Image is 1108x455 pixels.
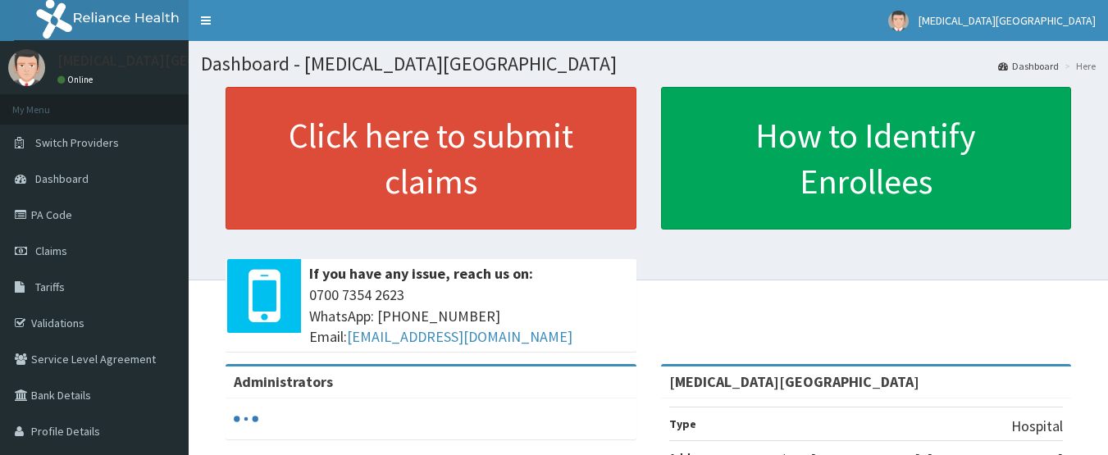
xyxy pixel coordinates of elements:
[35,280,65,294] span: Tariffs
[234,372,333,391] b: Administrators
[1060,59,1096,73] li: Here
[661,87,1072,230] a: How to Identify Enrollees
[1011,416,1063,437] p: Hospital
[57,53,300,68] p: [MEDICAL_DATA][GEOGRAPHIC_DATA]
[309,284,628,348] span: 0700 7354 2623 WhatsApp: [PHONE_NUMBER] Email:
[35,135,119,150] span: Switch Providers
[998,59,1059,73] a: Dashboard
[888,11,909,31] img: User Image
[8,49,45,86] img: User Image
[309,264,533,283] b: If you have any issue, reach us on:
[35,171,89,186] span: Dashboard
[234,407,258,431] svg: audio-loading
[35,243,67,258] span: Claims
[226,87,636,230] a: Click here to submit claims
[201,53,1096,75] h1: Dashboard - [MEDICAL_DATA][GEOGRAPHIC_DATA]
[347,327,572,346] a: [EMAIL_ADDRESS][DOMAIN_NAME]
[57,74,97,85] a: Online
[669,372,919,391] strong: [MEDICAL_DATA][GEOGRAPHIC_DATA]
[669,416,696,431] b: Type
[919,13,1096,28] span: [MEDICAL_DATA][GEOGRAPHIC_DATA]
